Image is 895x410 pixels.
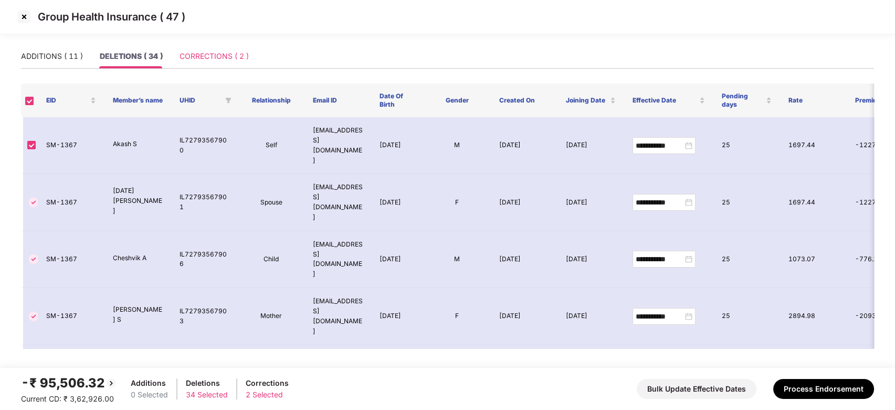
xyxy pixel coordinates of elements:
[27,310,40,323] img: svg+xml;base64,PHN2ZyBpZD0iVGljay0zMngzMiIgeG1sbnM9Imh0dHA6Ly93d3cudzMub3JnLzIwMDAvc3ZnIiB3aWR0aD...
[246,377,289,389] div: Corrections
[38,288,104,345] td: SM-1367
[557,174,624,231] td: [DATE]
[171,174,238,231] td: IL72793567901
[490,117,557,174] td: [DATE]
[38,11,185,23] p: Group Health Insurance ( 47 )
[490,288,557,345] td: [DATE]
[490,345,557,402] td: [DATE]
[490,231,557,288] td: [DATE]
[713,345,780,402] td: 25
[21,373,118,393] div: -₹ 95,506.32
[624,84,713,117] th: Effective Date
[722,92,764,109] span: Pending days
[238,174,304,231] td: Spouse
[304,345,371,402] td: [EMAIL_ADDRESS][DOMAIN_NAME]
[304,117,371,174] td: [EMAIL_ADDRESS][DOMAIN_NAME]
[713,117,780,174] td: 25
[238,117,304,174] td: Self
[105,377,118,389] img: svg+xml;base64,PHN2ZyBpZD0iQmFjay0yMHgyMCIgeG1sbnM9Imh0dHA6Ly93d3cudzMub3JnLzIwMDAvc3ZnIiB3aWR0aD...
[557,117,624,174] td: [DATE]
[713,288,780,345] td: 25
[38,117,104,174] td: SM-1367
[557,231,624,288] td: [DATE]
[104,84,171,117] th: Member’s name
[490,84,557,117] th: Created On
[633,96,697,105] span: Effective Date
[131,389,168,401] div: 0 Selected
[46,96,88,105] span: EID
[557,84,624,117] th: Joining Date
[780,117,847,174] td: 1697.44
[304,174,371,231] td: [EMAIL_ADDRESS][DOMAIN_NAME]
[238,231,304,288] td: Child
[180,50,249,62] div: CORRECTIONS ( 2 )
[780,231,847,288] td: 1073.07
[780,84,847,117] th: Rate
[16,8,33,25] img: svg+xml;base64,PHN2ZyBpZD0iQ3Jvc3MtMzJ4MzIiIHhtbG5zPSJodHRwOi8vd3d3LnczLm9yZy8yMDAwL3N2ZyIgd2lkdG...
[131,377,168,389] div: Additions
[713,174,780,231] td: 25
[113,253,163,263] p: Cheshvik A
[637,379,756,399] button: Bulk Update Effective Dates
[304,84,371,117] th: Email ID
[238,288,304,345] td: Mother
[424,288,490,345] td: F
[371,345,424,402] td: [DATE]
[424,117,490,174] td: M
[424,345,490,402] td: M
[557,288,624,345] td: [DATE]
[490,174,557,231] td: [DATE]
[113,186,163,216] p: [DATE][PERSON_NAME]
[171,231,238,288] td: IL72793567906
[223,94,234,107] span: filter
[186,377,228,389] div: Deletions
[713,84,780,117] th: Pending days
[773,379,874,399] button: Process Endorsement
[304,288,371,345] td: [EMAIL_ADDRESS][DOMAIN_NAME]
[424,231,490,288] td: M
[171,117,238,174] td: IL72793567900
[27,196,40,209] img: svg+xml;base64,PHN2ZyBpZD0iVGljay0zMngzMiIgeG1sbnM9Imh0dHA6Ly93d3cudzMub3JnLzIwMDAvc3ZnIiB3aWR0aD...
[171,345,238,402] td: IL72793567904
[371,231,424,288] td: [DATE]
[371,288,424,345] td: [DATE]
[238,84,304,117] th: Relationship
[371,117,424,174] td: [DATE]
[38,231,104,288] td: SM-1367
[424,84,490,117] th: Gender
[780,174,847,231] td: 1697.44
[780,288,847,345] td: 2894.98
[180,96,221,105] span: UHID
[38,174,104,231] td: SM-1367
[100,50,163,62] div: DELETIONS ( 34 )
[38,84,104,117] th: EID
[371,174,424,231] td: [DATE]
[21,50,83,62] div: ADDITIONS ( 11 )
[371,84,424,117] th: Date Of Birth
[225,97,231,104] span: filter
[38,345,104,402] td: SM-1367
[238,345,304,402] td: Father
[186,389,228,401] div: 34 Selected
[113,305,163,325] p: [PERSON_NAME] S
[713,231,780,288] td: 25
[171,288,238,345] td: IL72793567903
[113,139,163,149] p: Akash S
[304,231,371,288] td: [EMAIL_ADDRESS][DOMAIN_NAME]
[424,174,490,231] td: F
[21,394,114,403] span: Current CD: ₹ 3,62,926.00
[566,96,608,105] span: Joining Date
[557,345,624,402] td: [DATE]
[27,253,40,265] img: svg+xml;base64,PHN2ZyBpZD0iVGljay0zMngzMiIgeG1sbnM9Imh0dHA6Ly93d3cudzMub3JnLzIwMDAvc3ZnIiB3aWR0aD...
[246,389,289,401] div: 2 Selected
[780,345,847,402] td: 2894.98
